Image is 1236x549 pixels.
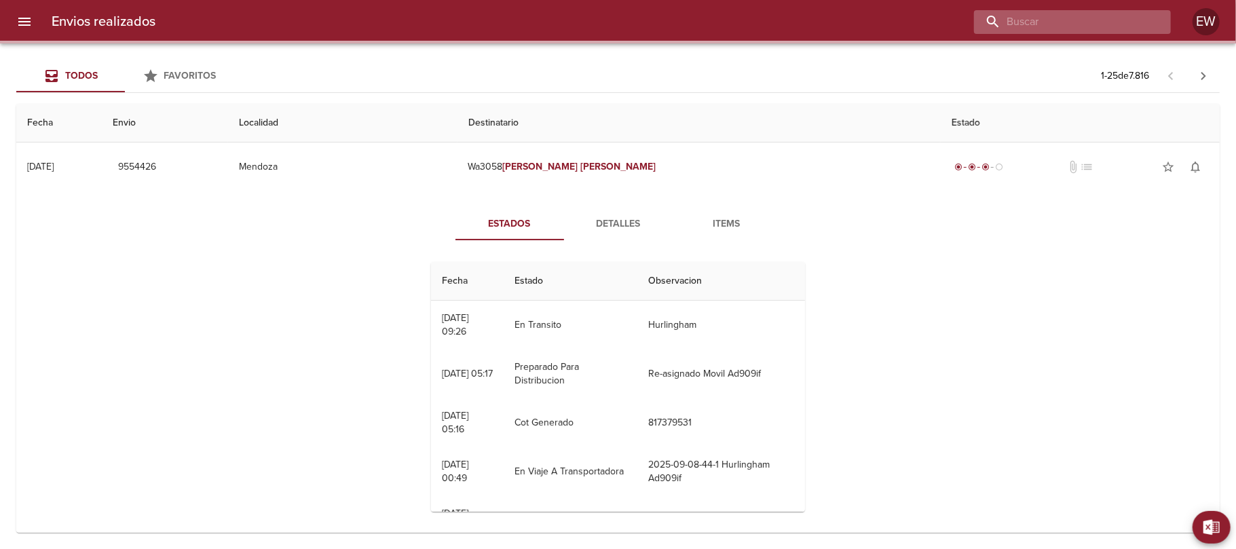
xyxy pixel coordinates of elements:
th: Envio [102,104,228,143]
span: radio_button_checked [968,163,976,171]
div: Tabs detalle de guia [455,208,781,240]
td: Hurlingham [637,301,805,349]
th: Fecha [16,104,102,143]
button: menu [8,5,41,38]
div: Tabs Envios [16,60,233,92]
span: No tiene documentos adjuntos [1067,160,1081,174]
span: radio_button_checked [954,163,962,171]
div: [DATE] 09:26 [442,312,468,337]
span: 9554426 [118,159,156,176]
div: [DATE] [27,161,54,172]
button: 9554426 [113,155,162,180]
th: Estado [504,262,637,301]
span: star_border [1161,160,1175,174]
em: [PERSON_NAME] [503,161,578,172]
th: Observacion [637,262,805,301]
div: [DATE] 22:59 [442,508,468,533]
td: Cot Generado [504,398,637,447]
td: Wa3058 [457,143,941,191]
div: [DATE] 05:17 [442,368,493,379]
span: Pagina anterior [1155,69,1187,82]
button: Exportar Excel [1193,511,1231,544]
td: Mendoza [228,143,457,191]
th: Fecha [431,262,504,301]
td: En Transito [504,301,637,349]
h6: Envios realizados [52,11,155,33]
th: Localidad [228,104,457,143]
td: Asignado A Recorrido [504,496,637,545]
span: No tiene pedido asociado [1081,160,1094,174]
span: Estados [464,216,556,233]
div: EW [1193,8,1220,35]
th: Destinatario [457,104,941,143]
td: 817379531 [637,398,805,447]
div: [DATE] 00:49 [442,459,468,484]
span: radio_button_checked [981,163,990,171]
p: 1 - 25 de 7.816 [1101,69,1149,83]
span: Todos [65,70,98,81]
td: H.r. 21752 - Hurlingham [637,496,805,545]
div: En viaje [952,160,1006,174]
span: Items [681,216,773,233]
button: Agregar a favoritos [1155,153,1182,181]
td: En Viaje A Transportadora [504,447,637,496]
button: Activar notificaciones [1182,153,1209,181]
span: Pagina siguiente [1187,60,1220,92]
span: Detalles [572,216,664,233]
td: 2025-09-08-44-1 Hurlingham Ad909if [637,447,805,496]
input: buscar [974,10,1148,34]
span: Favoritos [164,70,217,81]
span: radio_button_unchecked [995,163,1003,171]
td: Preparado Para Distribucion [504,349,637,398]
em: [PERSON_NAME] [580,161,656,172]
th: Estado [941,104,1220,143]
span: notifications_none [1188,160,1202,174]
td: Re-asignado Movil Ad909if [637,349,805,398]
div: [DATE] 05:16 [442,410,468,435]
